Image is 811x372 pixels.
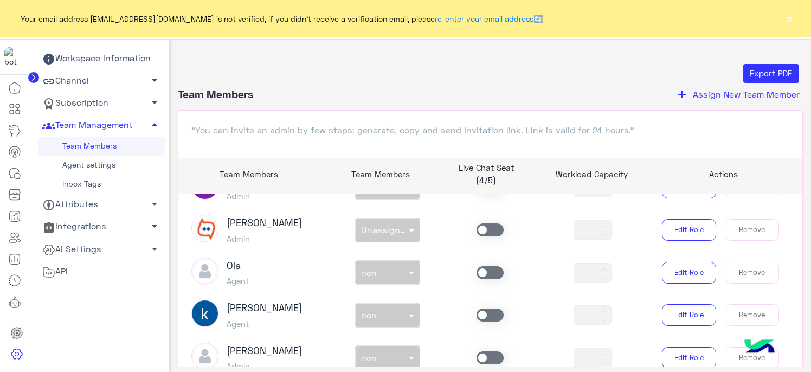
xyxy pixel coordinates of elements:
[227,319,302,329] h5: Agent
[38,92,165,114] a: Subscription
[38,238,165,260] a: AI Settings
[547,168,636,181] p: Workload Capacity
[38,175,165,194] a: Inbox Tags
[191,215,218,242] img: picture
[42,265,68,279] span: API
[725,262,779,284] button: Remove
[227,234,302,243] h5: Admin
[38,48,165,70] a: Workspace Information
[191,300,218,327] img: ACg8ocJgZrH2hNVmQ3Xh4ROP4VqwmVODDK370JLJ8G7KijOnTKt7Mg=s96-c
[191,258,218,285] img: defaultAdmin.png
[148,242,161,255] span: arrow_drop_down
[178,168,320,181] p: Team Members
[227,191,302,201] h5: Admin
[191,343,218,370] img: defaultAdmin.png
[442,162,531,174] p: Live Chat Seat
[191,124,790,137] p: "You can invite an admin by few steps: generate, copy and send Invitation link. Link is valid for...
[227,361,302,371] h5: Admin
[435,14,533,23] a: re-enter your email address
[148,96,161,109] span: arrow_drop_down
[336,168,425,181] p: Team Members
[4,47,24,67] img: 713415422032625
[148,197,161,210] span: arrow_drop_down
[741,329,778,367] img: hulul-logo.png
[178,87,253,101] h4: Team Members
[38,216,165,238] a: Integrations
[148,118,161,131] span: arrow_drop_up
[227,217,302,229] h3: [PERSON_NAME]
[227,276,249,286] h5: Agent
[662,347,716,369] button: Edit Role
[662,262,716,284] button: Edit Role
[227,345,302,357] h3: [PERSON_NAME]
[21,13,543,24] span: Your email address [EMAIL_ADDRESS][DOMAIN_NAME] is not verified, if you didn't receive a verifica...
[148,220,161,233] span: arrow_drop_down
[227,260,249,272] h3: ola
[725,347,779,369] button: Remove
[675,88,688,101] i: add
[442,174,531,187] p: (4/5)
[227,302,302,314] h3: [PERSON_NAME]
[38,114,165,137] a: Team Management
[148,74,161,87] span: arrow_drop_down
[662,219,716,241] button: Edit Role
[662,304,716,326] button: Edit Role
[38,156,165,175] a: Agent settings
[652,168,794,181] p: Actions
[38,137,165,156] a: Team Members
[672,87,803,101] button: addAssign New Team Member
[743,64,799,84] button: Export PDF
[38,70,165,92] a: Channel
[725,304,779,326] button: Remove
[750,68,792,78] span: Export PDF
[38,260,165,283] a: API
[784,13,795,24] button: ×
[725,219,779,241] button: Remove
[38,194,165,216] a: Attributes
[693,89,800,99] span: Assign New Team Member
